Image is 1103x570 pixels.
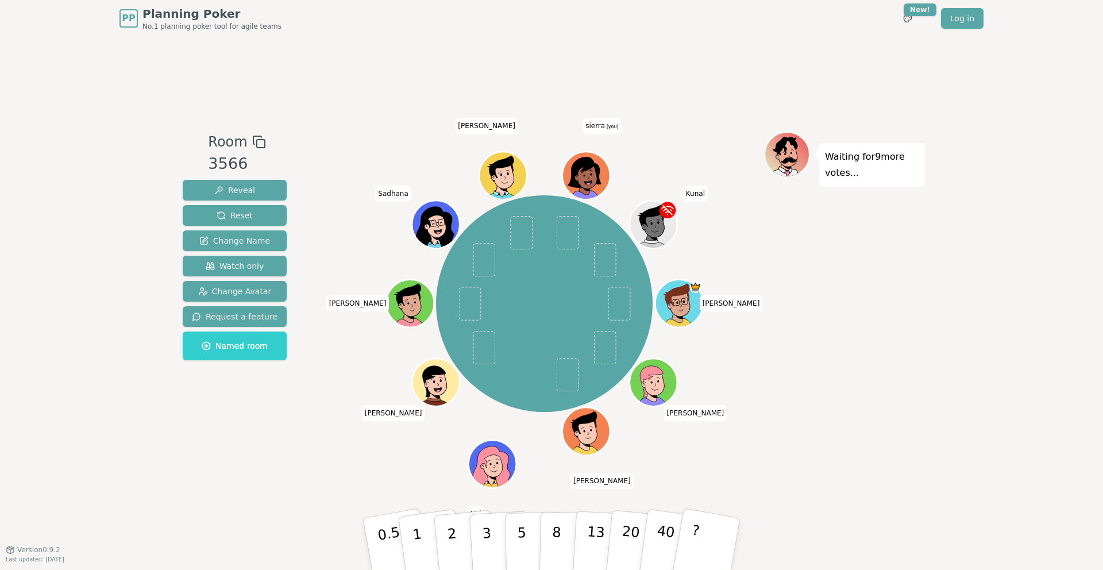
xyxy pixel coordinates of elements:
button: Request a feature [183,306,287,327]
button: Named room [183,332,287,360]
button: New! [897,8,918,29]
span: Room [208,132,247,152]
p: Waiting for 9 more votes... [825,149,919,181]
button: Watch only [183,256,287,276]
button: Version0.9.2 [6,545,60,554]
a: PPPlanning PokerNo.1 planning poker tool for agile teams [119,6,281,31]
span: Change Avatar [198,286,272,297]
span: Planning Poker [142,6,281,22]
span: Reset [217,210,253,221]
span: Click to change your name [664,405,727,421]
span: Click to change your name [362,405,425,421]
span: Click to change your name [683,186,708,202]
span: PP [122,11,135,25]
span: Click to change your name [468,506,484,522]
button: Change Name [183,230,287,251]
span: Version 0.9.2 [17,545,60,554]
a: Log in [941,8,984,29]
span: (you) [605,124,619,129]
span: Change Name [199,235,270,247]
span: Click to change your name [455,118,518,134]
span: Request a feature [192,311,277,322]
button: Reveal [183,180,287,201]
span: Click to change your name [375,186,411,202]
button: Change Avatar [183,281,287,302]
span: Click to change your name [570,473,634,489]
span: Last updated: [DATE] [6,556,64,563]
div: New! [904,3,936,16]
span: No.1 planning poker tool for agile teams [142,22,281,31]
span: Named room [202,340,268,352]
span: Watch only [206,260,264,272]
span: Click to change your name [700,295,763,311]
button: Click to change your avatar [564,153,608,198]
span: Click to change your name [326,295,389,311]
span: Reveal [214,184,255,196]
span: spencer is the host [689,281,701,293]
button: Reset [183,205,287,226]
span: Click to change your name [583,118,621,134]
div: 3566 [208,152,265,176]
